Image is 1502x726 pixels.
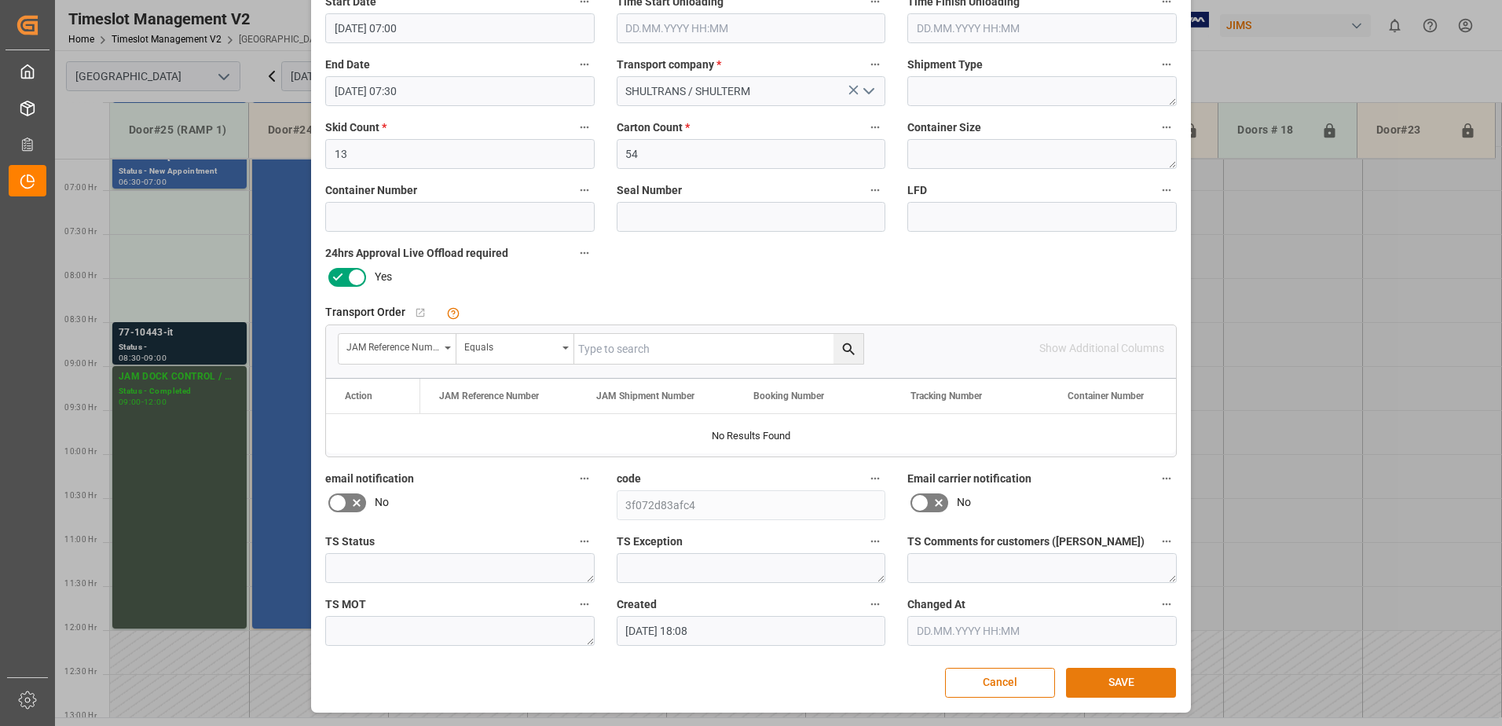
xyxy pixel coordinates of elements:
[574,468,595,489] button: email notification
[1156,531,1177,552] button: TS Comments for customers ([PERSON_NAME])
[910,390,982,401] span: Tracking Number
[865,180,885,200] button: Seal Number
[574,117,595,137] button: Skid Count *
[574,531,595,552] button: TS Status
[617,596,657,613] span: Created
[439,390,539,401] span: JAM Reference Number
[574,243,595,263] button: 24hrs Approval Live Offload required
[865,594,885,614] button: Created
[574,54,595,75] button: End Date
[325,182,417,199] span: Container Number
[325,57,370,73] span: End Date
[1156,117,1177,137] button: Container Size
[1156,54,1177,75] button: Shipment Type
[907,616,1177,646] input: DD.MM.YYYY HH:MM
[957,494,971,511] span: No
[574,334,863,364] input: Type to search
[375,494,389,511] span: No
[325,533,375,550] span: TS Status
[325,76,595,106] input: DD.MM.YYYY HH:MM
[907,596,965,613] span: Changed At
[617,182,682,199] span: Seal Number
[617,13,886,43] input: DD.MM.YYYY HH:MM
[1066,668,1176,698] button: SAVE
[907,13,1177,43] input: DD.MM.YYYY HH:MM
[375,269,392,285] span: Yes
[856,79,880,104] button: open menu
[339,334,456,364] button: open menu
[325,119,386,136] span: Skid Count
[456,334,574,364] button: open menu
[1068,390,1144,401] span: Container Number
[907,119,981,136] span: Container Size
[325,471,414,487] span: email notification
[865,468,885,489] button: code
[753,390,824,401] span: Booking Number
[1156,594,1177,614] button: Changed At
[617,616,886,646] input: DD.MM.YYYY HH:MM
[617,119,690,136] span: Carton Count
[596,390,694,401] span: JAM Shipment Number
[945,668,1055,698] button: Cancel
[346,336,439,354] div: JAM Reference Number
[1156,468,1177,489] button: Email carrier notification
[865,531,885,552] button: TS Exception
[907,182,927,199] span: LFD
[833,334,863,364] button: search button
[325,596,366,613] span: TS MOT
[464,336,557,354] div: Equals
[345,390,372,401] div: Action
[617,57,721,73] span: Transport company
[1156,180,1177,200] button: LFD
[325,13,595,43] input: DD.MM.YYYY HH:MM
[907,471,1031,487] span: Email carrier notification
[907,533,1145,550] span: TS Comments for customers ([PERSON_NAME])
[907,57,983,73] span: Shipment Type
[865,117,885,137] button: Carton Count *
[325,245,508,262] span: 24hrs Approval Live Offload required
[574,594,595,614] button: TS MOT
[617,533,683,550] span: TS Exception
[617,471,641,487] span: code
[865,54,885,75] button: Transport company *
[574,180,595,200] button: Container Number
[325,304,405,321] span: Transport Order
